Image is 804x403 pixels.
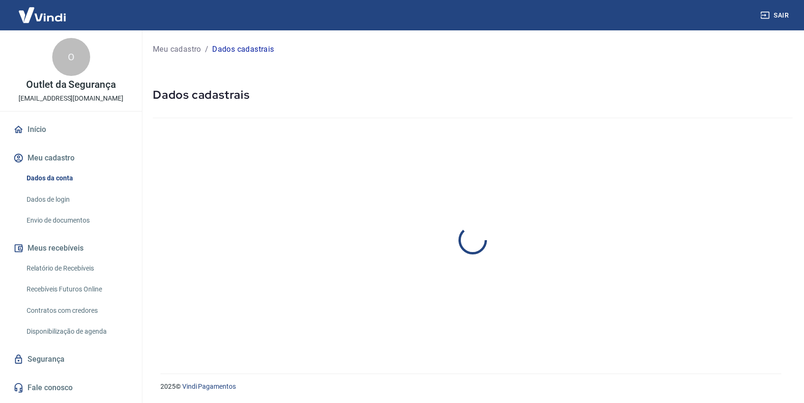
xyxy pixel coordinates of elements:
[23,259,131,278] a: Relatório de Recebíveis
[11,238,131,259] button: Meus recebíveis
[160,382,781,392] p: 2025 ©
[23,301,131,320] a: Contratos com credores
[153,87,793,103] h5: Dados cadastrais
[11,0,73,29] img: Vindi
[19,94,123,103] p: [EMAIL_ADDRESS][DOMAIN_NAME]
[205,44,208,55] p: /
[153,44,201,55] a: Meu cadastro
[212,44,274,55] p: Dados cadastrais
[23,211,131,230] a: Envio de documentos
[52,38,90,76] div: O
[11,148,131,169] button: Meu cadastro
[23,280,131,299] a: Recebíveis Futuros Online
[11,377,131,398] a: Fale conosco
[11,349,131,370] a: Segurança
[182,383,236,390] a: Vindi Pagamentos
[26,80,116,90] p: Outlet da Segurança
[23,322,131,341] a: Disponibilização de agenda
[23,190,131,209] a: Dados de login
[758,7,793,24] button: Sair
[23,169,131,188] a: Dados da conta
[11,119,131,140] a: Início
